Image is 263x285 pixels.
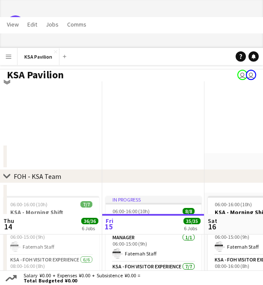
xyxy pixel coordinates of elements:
[104,222,113,232] span: 15
[183,208,195,214] span: 8/8
[3,226,99,255] app-card-role: Manager1/106:00-15:00 (9h)Fatemah Staff
[246,70,256,80] app-user-avatar: Asami Saga
[18,48,59,65] button: KSA Pavilion
[14,172,61,181] div: FOH - KSA Team
[208,217,217,225] span: Sat
[64,19,90,30] a: Comms
[3,19,22,30] a: View
[106,196,201,203] div: In progress
[80,201,92,208] span: 7/7
[112,208,150,214] span: 06:00-16:00 (10h)
[10,201,47,208] span: 06:00-16:00 (10h)
[82,225,98,232] div: 6 Jobs
[237,70,248,80] app-user-avatar: Isra Alsharyofi
[67,21,86,28] span: Comms
[3,217,14,225] span: Thu
[81,218,98,224] span: 36/36
[24,278,140,283] span: Total Budgeted ¥0.00
[27,21,37,28] span: Edit
[42,19,62,30] a: Jobs
[184,225,200,232] div: 6 Jobs
[18,273,142,283] div: Salary ¥0.00 + Expenses ¥0.00 + Subsistence ¥0.00 =
[7,68,64,81] h1: KSA Pavilion
[106,217,113,225] span: Fri
[207,222,217,232] span: 16
[24,19,41,30] a: Edit
[7,21,19,28] span: View
[2,222,14,232] span: 14
[215,201,252,208] span: 06:00-16:00 (10h)
[183,218,201,224] span: 35/35
[46,21,59,28] span: Jobs
[106,233,201,262] app-card-role: Manager1/106:00-15:00 (9h)Fatemah Staff
[3,208,99,216] h3: KSA - Morning Shift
